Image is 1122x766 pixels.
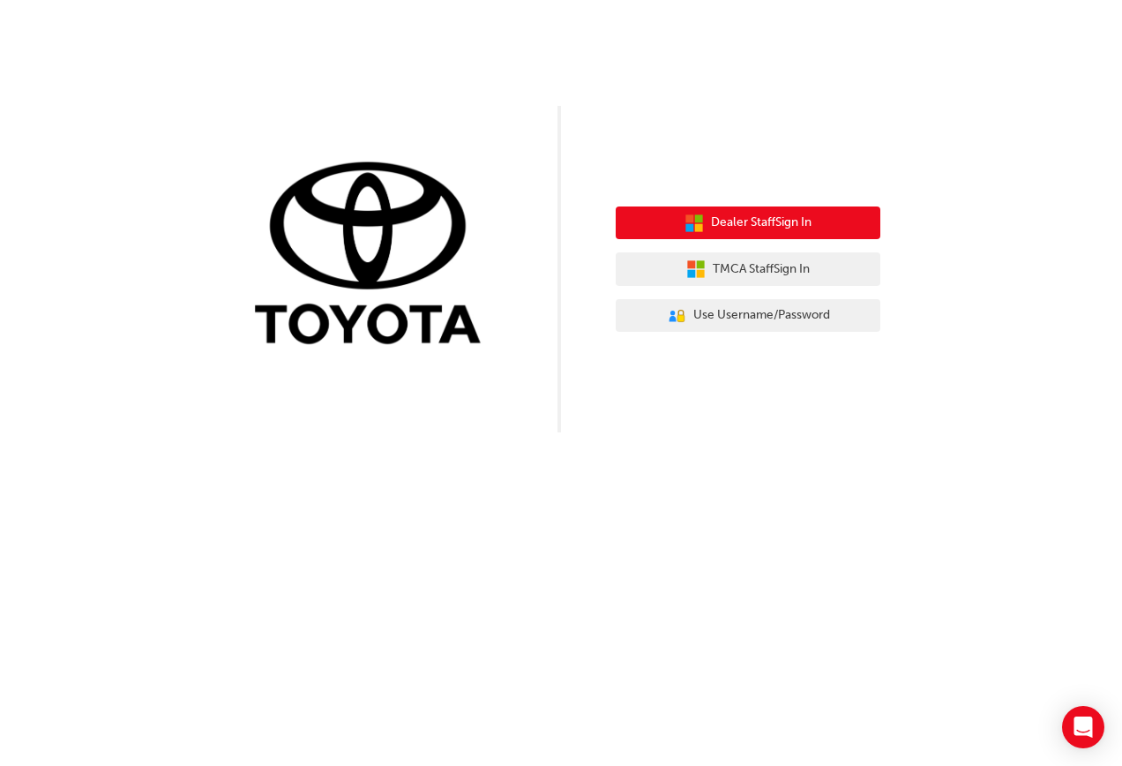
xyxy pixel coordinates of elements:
span: Use Username/Password [693,305,830,326]
button: TMCA StaffSign In [616,252,880,286]
span: Dealer Staff Sign In [711,213,812,233]
button: Use Username/Password [616,299,880,333]
span: TMCA Staff Sign In [713,259,810,280]
img: Trak [242,158,506,353]
button: Dealer StaffSign In [616,207,880,240]
div: Open Intercom Messenger [1062,706,1104,748]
